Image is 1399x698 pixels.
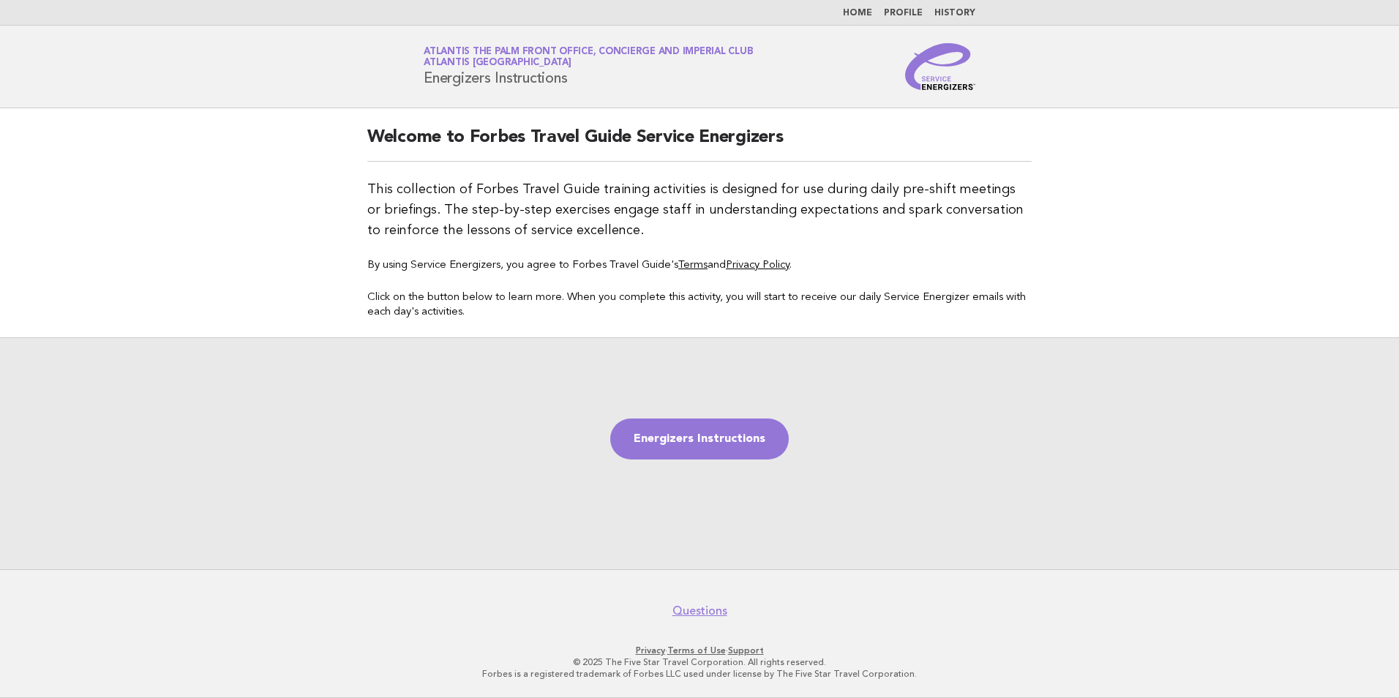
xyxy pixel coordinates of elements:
[934,9,975,18] a: History
[252,668,1147,680] p: Forbes is a registered trademark of Forbes LLC used under license by The Five Star Travel Corpora...
[252,645,1147,656] p: · ·
[367,290,1032,320] p: Click on the button below to learn more. When you complete this activity, you will start to recei...
[367,179,1032,241] p: This collection of Forbes Travel Guide training activities is designed for use during daily pre-s...
[424,59,571,68] span: Atlantis [GEOGRAPHIC_DATA]
[367,126,1032,162] h2: Welcome to Forbes Travel Guide Service Energizers
[726,260,789,271] a: Privacy Policy
[843,9,872,18] a: Home
[424,48,753,86] h1: Energizers Instructions
[672,604,727,618] a: Questions
[252,656,1147,668] p: © 2025 The Five Star Travel Corporation. All rights reserved.
[667,645,726,656] a: Terms of Use
[610,419,789,459] a: Energizers Instructions
[636,645,665,656] a: Privacy
[424,47,753,67] a: Atlantis The Palm Front Office, Concierge and Imperial ClubAtlantis [GEOGRAPHIC_DATA]
[678,260,708,271] a: Terms
[728,645,764,656] a: Support
[905,43,975,90] img: Service Energizers
[367,258,1032,273] p: By using Service Energizers, you agree to Forbes Travel Guide's and .
[884,9,923,18] a: Profile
